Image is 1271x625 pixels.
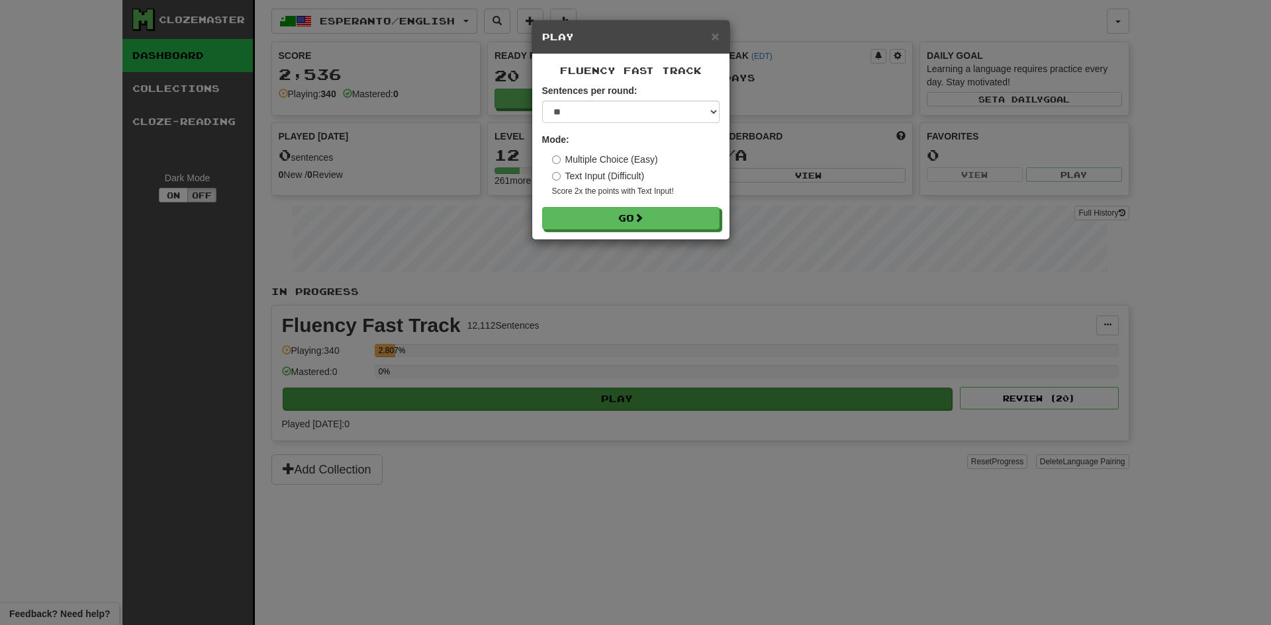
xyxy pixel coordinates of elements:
[542,134,569,145] strong: Mode:
[711,29,719,43] button: Close
[552,169,645,183] label: Text Input (Difficult)
[542,30,720,44] h5: Play
[552,172,561,181] input: Text Input (Difficult)
[542,84,637,97] label: Sentences per round:
[542,207,720,229] button: Go
[560,65,702,76] span: Fluency Fast Track
[552,155,561,164] input: Multiple Choice (Easy)
[552,153,658,166] label: Multiple Choice (Easy)
[711,28,719,44] span: ×
[552,186,720,197] small: Score 2x the points with Text Input !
